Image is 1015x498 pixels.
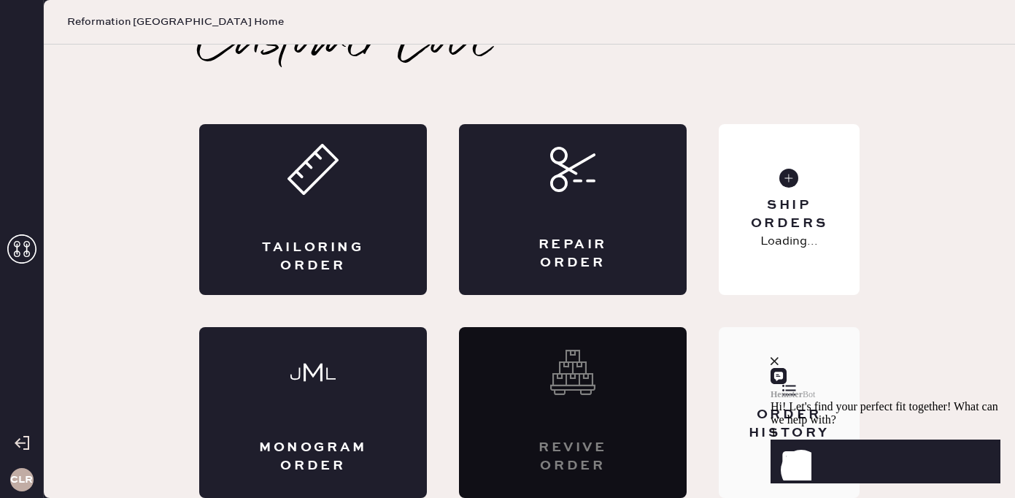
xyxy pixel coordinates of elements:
div: Tailoring Order [258,239,368,275]
h3: CLR [10,475,33,485]
iframe: Front Chat [771,301,1011,495]
p: Loading... [760,233,818,250]
div: Interested? Contact us at care@hemster.co [459,327,687,498]
div: Repair Order [517,236,628,272]
div: Order History [730,406,848,443]
h2: Customer Love [199,13,492,72]
span: Reformation [GEOGRAPHIC_DATA] Home [67,15,284,29]
div: Monogram Order [258,439,368,475]
div: Ship Orders [730,196,848,233]
div: Revive order [517,439,628,475]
